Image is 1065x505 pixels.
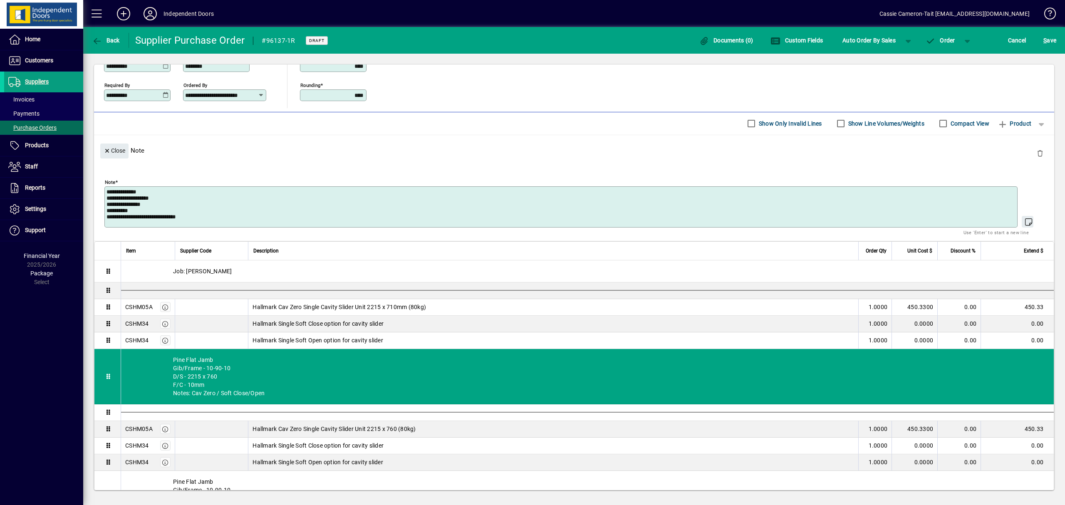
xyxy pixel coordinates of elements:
[937,332,981,349] td: 0.00
[842,34,896,47] span: Auto Order By Sales
[253,246,279,255] span: Description
[1041,33,1058,48] button: Save
[4,178,83,198] a: Reports
[1006,33,1028,48] button: Cancel
[1030,149,1050,157] app-page-header-button: Delete
[768,33,825,48] button: Custom Fields
[253,319,384,328] span: Hallmark Single Soft Close option for cavity slider
[981,316,1054,332] td: 0.00
[879,7,1030,20] div: Cassie Cameron-Tait [EMAIL_ADDRESS][DOMAIN_NAME]
[858,421,892,438] td: 1.0000
[309,38,324,43] span: Draft
[121,349,1054,404] div: Pine Flat Jamb Gib/Frame - 10-90-10 D/S - 2215 x 760 F/C - 10mm Notes: Cav Zero / Soft Close/Open
[253,336,383,344] span: Hallmark Single Soft Open option for cavity slider
[300,82,320,88] mat-label: Rounding
[937,316,981,332] td: 0.00
[25,36,40,42] span: Home
[981,454,1054,471] td: 0.00
[125,303,153,311] div: CSHM05A
[110,6,137,21] button: Add
[4,199,83,220] a: Settings
[8,124,57,131] span: Purchase Orders
[699,37,753,44] span: Documents (0)
[125,441,149,450] div: CSHM34
[25,142,49,149] span: Products
[4,50,83,71] a: Customers
[163,7,214,20] div: Independent Doors
[838,33,900,48] button: Auto Order By Sales
[25,57,53,64] span: Customers
[981,438,1054,454] td: 0.00
[892,332,937,349] td: 0.0000
[998,117,1031,130] span: Product
[858,438,892,454] td: 1.0000
[770,37,823,44] span: Custom Fields
[4,156,83,177] a: Staff
[25,163,38,170] span: Staff
[30,270,53,277] span: Package
[183,82,207,88] mat-label: Ordered by
[1030,144,1050,163] button: Delete
[180,246,211,255] span: Supplier Code
[135,34,245,47] div: Supplier Purchase Order
[121,260,1054,282] div: Job: [PERSON_NAME]
[83,33,129,48] app-page-header-button: Back
[951,246,976,255] span: Discount %
[25,227,46,233] span: Support
[126,246,136,255] span: Item
[892,438,937,454] td: 0.0000
[1038,2,1055,29] a: Knowledge Base
[8,110,40,117] span: Payments
[4,135,83,156] a: Products
[25,78,49,85] span: Suppliers
[858,454,892,471] td: 1.0000
[4,220,83,241] a: Support
[125,336,149,344] div: CSHM34
[98,146,131,154] app-page-header-button: Close
[981,299,1054,316] td: 450.33
[937,421,981,438] td: 0.00
[25,205,46,212] span: Settings
[697,33,755,48] button: Documents (0)
[858,316,892,332] td: 1.0000
[892,421,937,438] td: 450.3300
[253,441,384,450] span: Hallmark Single Soft Close option for cavity slider
[8,96,35,103] span: Invoices
[937,299,981,316] td: 0.00
[105,179,115,185] mat-label: Note
[104,144,125,158] span: Close
[963,228,1029,237] mat-hint: Use 'Enter' to start a new line
[757,119,822,128] label: Show Only Invalid Lines
[125,319,149,328] div: CSHM34
[866,246,887,255] span: Order Qty
[892,299,937,316] td: 450.3300
[94,135,1054,166] div: Note
[100,144,129,158] button: Close
[92,37,120,44] span: Back
[921,33,959,48] button: Order
[949,119,989,128] label: Compact View
[125,425,153,433] div: CSHM05A
[1043,34,1056,47] span: ave
[926,37,955,44] span: Order
[892,316,937,332] td: 0.0000
[1024,246,1043,255] span: Extend $
[1008,34,1026,47] span: Cancel
[4,29,83,50] a: Home
[25,184,45,191] span: Reports
[104,82,130,88] mat-label: Required by
[892,454,937,471] td: 0.0000
[253,458,383,466] span: Hallmark Single Soft Open option for cavity slider
[1043,37,1047,44] span: S
[993,116,1035,131] button: Product
[847,119,924,128] label: Show Line Volumes/Weights
[253,425,416,433] span: Hallmark Cav Zero Single Cavity Slider Unit 2215 x 760 (80kg)
[4,106,83,121] a: Payments
[4,121,83,135] a: Purchase Orders
[858,299,892,316] td: 1.0000
[937,438,981,454] td: 0.00
[858,332,892,349] td: 1.0000
[981,421,1054,438] td: 450.33
[262,34,295,47] div: #96137-1R
[937,454,981,471] td: 0.00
